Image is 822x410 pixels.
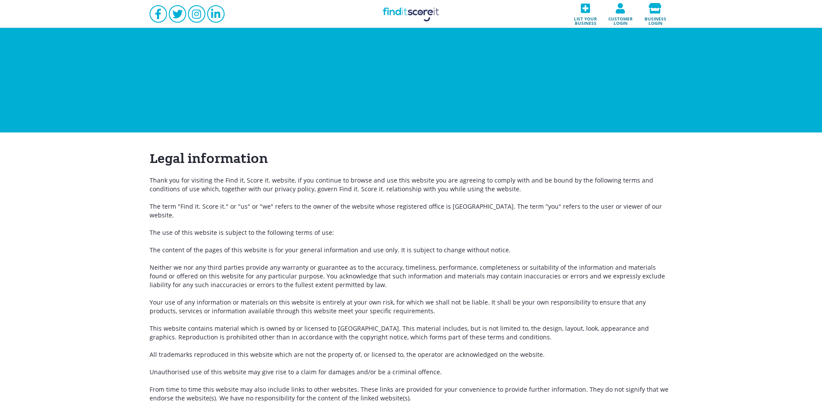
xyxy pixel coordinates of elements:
[150,246,673,254] p: The content of the pages of this website is for your general information and use only. It is subj...
[150,385,673,403] p: From time to time this website may also include links to other websites. These links are provided...
[150,202,673,220] p: The term "Find it. Score it." or "us" or "we" refers to the owner of the website whose registered...
[641,14,670,25] span: Business login
[603,0,638,28] a: Customer login
[150,298,673,315] p: Your use of any information or materials on this website is entirely at your own risk, for which ...
[638,0,673,28] a: Business login
[150,350,673,359] p: All trademarks reproduced in this website which are not the property of, or licensed to, the oper...
[150,263,673,289] p: Neither we nor any third parties provide any warranty or guarantee as to the accuracy, timeliness...
[150,324,673,342] p: This website contains material which is owned by or licensed to [GEOGRAPHIC_DATA]. This material ...
[150,150,673,167] h1: Legal information
[150,228,673,237] p: The use of this website is subject to the following terms of use:
[568,0,603,28] a: List your business
[150,368,673,376] p: Unauthorised use of this website may give rise to a claim for damages and/or be a criminal offence.
[150,176,673,193] p: Thank you for visiting the Find it, Score it. website, if you continue to browse and use this web...
[606,14,635,25] span: Customer login
[571,14,600,25] span: List your business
